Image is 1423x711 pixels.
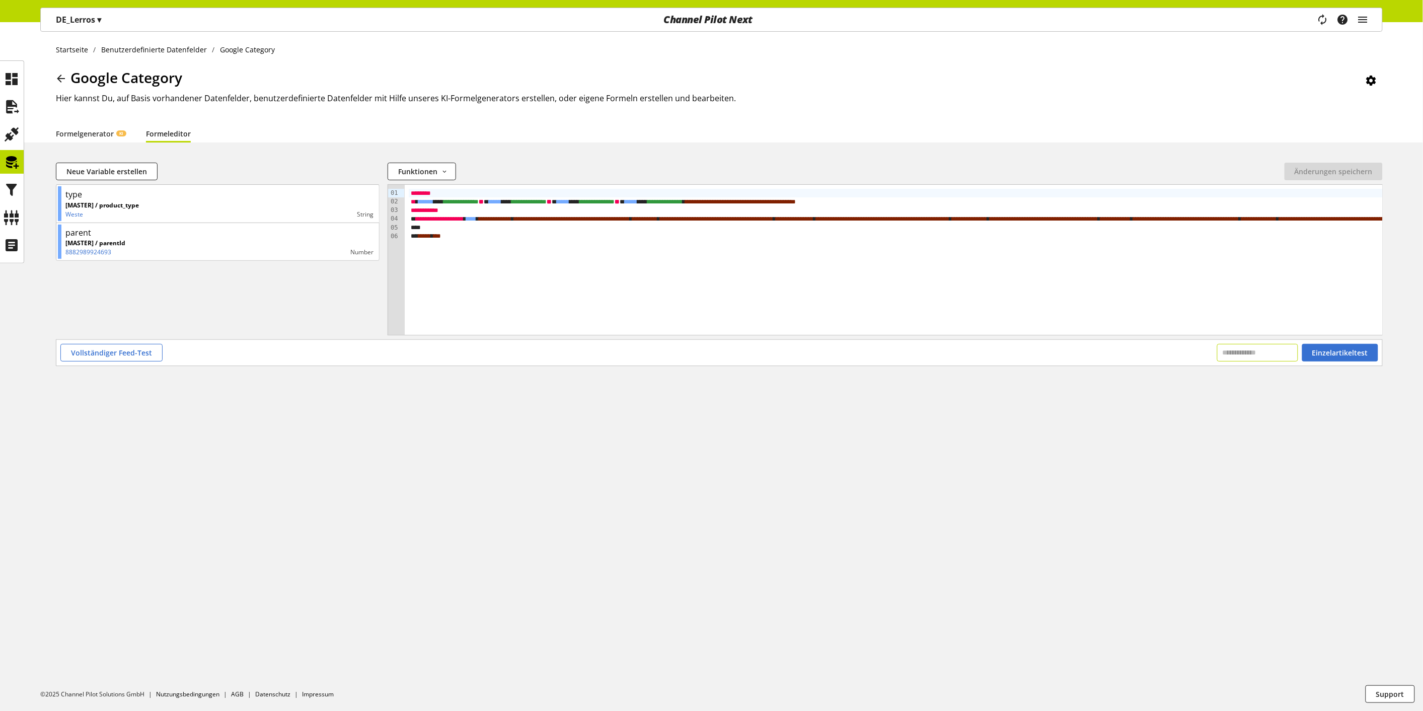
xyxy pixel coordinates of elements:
a: Startseite [56,44,94,55]
span: Änderungen speichern [1295,166,1373,177]
button: Funktionen [388,163,456,180]
div: String [139,210,373,219]
p: [MASTER] / parentId [65,239,125,248]
button: Einzelartikeltest [1302,344,1378,362]
span: KI [119,130,123,136]
a: Impressum [302,690,334,698]
span: ▾ [97,14,101,25]
div: parent [65,227,91,239]
a: Datenschutz [255,690,290,698]
div: Number [125,248,373,257]
a: AGB [231,690,244,698]
nav: main navigation [40,8,1383,32]
p: 8882989924693 [65,248,125,257]
span: Vollständiger Feed-Test [71,347,152,358]
span: Google Category [70,68,182,87]
span: Neue Variable erstellen [66,166,147,177]
p: [MASTER] / product_type [65,201,139,210]
div: 05 [388,224,400,232]
button: Änderungen speichern [1285,163,1383,180]
li: ©2025 Channel Pilot Solutions GmbH [40,690,156,699]
div: type [65,188,82,200]
a: Nutzungsbedingungen [156,690,219,698]
div: 04 [388,215,400,223]
div: 06 [388,232,400,241]
span: Support [1376,689,1404,699]
p: DE_Lerros [56,14,101,26]
div: 01 [388,189,400,197]
button: Neue Variable erstellen [56,163,158,180]
span: Funktionen [398,166,437,177]
p: Weste [65,210,139,219]
a: FormelgeneratorKI [56,128,126,139]
div: 03 [388,206,400,215]
span: Einzelartikeltest [1312,347,1368,358]
div: 02 [388,197,400,206]
h2: Hier kannst Du, auf Basis vorhandener Datenfelder, benutzerdefinierte Datenfelder mit Hilfe unser... [56,92,1383,104]
a: Formeleditor [146,128,191,139]
button: Vollständiger Feed-Test [60,344,163,362]
a: Benutzerdefinierte Datenfelder [96,44,212,55]
button: Support [1366,685,1415,703]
